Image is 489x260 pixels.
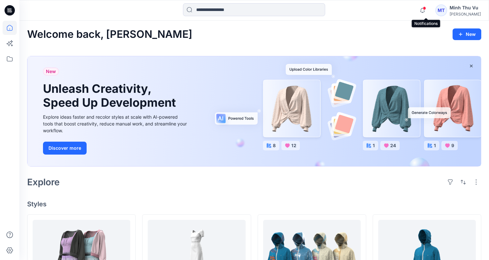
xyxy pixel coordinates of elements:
[452,28,481,40] button: New
[450,4,481,12] div: Minh Thu Vu
[43,142,87,155] button: Discover more
[43,82,179,110] h1: Unleash Creativity, Speed Up Development
[450,12,481,16] div: [PERSON_NAME]
[43,114,188,134] div: Explore ideas faster and recolor styles at scale with AI-powered tools that boost creativity, red...
[27,200,481,208] h4: Styles
[46,68,56,75] span: New
[27,177,60,187] h2: Explore
[43,142,188,155] a: Discover more
[435,5,447,16] div: MT
[27,28,192,40] h2: Welcome back, [PERSON_NAME]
